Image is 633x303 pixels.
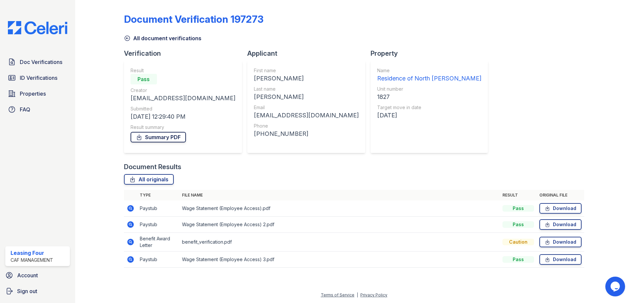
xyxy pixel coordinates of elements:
[124,162,181,171] div: Document Results
[502,239,534,245] div: Caution
[539,254,582,265] a: Download
[124,13,263,25] div: Document Verification 197273
[5,103,70,116] a: FAQ
[131,132,186,142] a: Summary PDF
[179,217,500,233] td: Wage Statement (Employee Access) 2.pdf
[11,249,53,257] div: Leasing Four
[357,292,358,297] div: |
[20,58,62,66] span: Doc Verifications
[17,287,37,295] span: Sign out
[179,190,500,200] th: File name
[124,174,174,185] a: All originals
[539,219,582,230] a: Download
[377,92,481,102] div: 1827
[137,190,179,200] th: Type
[17,271,38,279] span: Account
[502,221,534,228] div: Pass
[131,67,235,74] div: Result
[3,285,73,298] a: Sign out
[20,106,30,113] span: FAQ
[124,49,247,58] div: Verification
[502,256,534,263] div: Pass
[20,74,57,82] span: ID Verifications
[247,49,371,58] div: Applicant
[502,205,534,212] div: Pass
[131,74,157,84] div: Pass
[254,92,359,102] div: [PERSON_NAME]
[137,200,179,217] td: Paystub
[539,203,582,214] a: Download
[254,104,359,111] div: Email
[3,269,73,282] a: Account
[124,34,201,42] a: All document verifications
[254,123,359,129] div: Phone
[321,292,354,297] a: Terms of Service
[360,292,387,297] a: Privacy Policy
[377,67,481,83] a: Name Residence of North [PERSON_NAME]
[500,190,537,200] th: Result
[131,112,235,121] div: [DATE] 12:29:40 PM
[131,94,235,103] div: [EMAIL_ADDRESS][DOMAIN_NAME]
[131,124,235,131] div: Result summary
[377,67,481,74] div: Name
[254,129,359,138] div: [PHONE_NUMBER]
[377,74,481,83] div: Residence of North [PERSON_NAME]
[371,49,493,58] div: Property
[3,21,73,34] img: CE_Logo_Blue-a8612792a0a2168367f1c8372b55b34899dd931a85d93a1a3d3e32e68fde9ad4.png
[254,111,359,120] div: [EMAIL_ADDRESS][DOMAIN_NAME]
[605,277,626,296] iframe: chat widget
[179,233,500,252] td: benefit_verification.pdf
[377,111,481,120] div: [DATE]
[179,252,500,268] td: Wage Statement (Employee Access) 3.pdf
[179,200,500,217] td: Wage Statement (Employee Access).pdf
[377,86,481,92] div: Unit number
[254,86,359,92] div: Last name
[377,104,481,111] div: Target move in date
[137,217,179,233] td: Paystub
[5,87,70,100] a: Properties
[131,106,235,112] div: Submitted
[20,90,46,98] span: Properties
[137,252,179,268] td: Paystub
[539,237,582,247] a: Download
[5,71,70,84] a: ID Verifications
[137,233,179,252] td: Benefit Award Letter
[131,87,235,94] div: Creator
[5,55,70,69] a: Doc Verifications
[537,190,584,200] th: Original file
[254,67,359,74] div: First name
[254,74,359,83] div: [PERSON_NAME]
[11,257,53,263] div: CAF Management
